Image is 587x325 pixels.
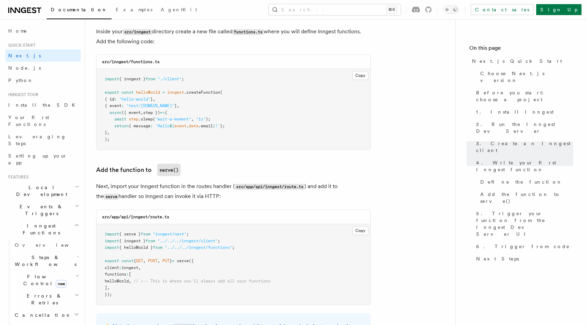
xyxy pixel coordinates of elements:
span: from [153,245,162,250]
span: { [134,258,136,263]
span: import [105,239,119,243]
span: helloWorld [136,90,160,95]
button: Cancellation [12,309,81,321]
span: }); [105,292,112,297]
span: ; [232,245,234,250]
span: Next.js [8,53,41,58]
a: 2. Run the Inngest Dev Server [473,118,573,137]
span: . [186,124,189,128]
span: serve [177,258,189,263]
span: Flow Control [12,273,76,287]
a: Examples [112,2,157,19]
span: Documentation [51,7,107,12]
span: 4. Write your first Inngest function [476,159,573,173]
span: ( [153,117,155,121]
p: Next, import your Inngest function in the routes handler ( ) and add it to the handler so Inngest... [96,182,371,201]
a: Python [5,74,81,86]
a: Setting up your app [5,150,81,169]
span: Errors & Retries [12,292,74,306]
span: inngest [122,265,138,270]
button: Events & Triggers [5,200,81,220]
a: Add the function toserve() [96,164,181,176]
a: 6. Trigger from code [473,240,573,253]
a: Contact sales [471,4,533,15]
code: serve [104,194,118,200]
span: .sleep [138,117,153,121]
span: .email [198,124,213,128]
button: Errors & Retries [12,290,81,309]
span: { inngest } [119,239,146,243]
button: Inngest Functions [5,220,81,239]
span: = [172,258,174,263]
span: } [150,97,153,102]
p: Inside your directory create a new file called where you will define Inngest functions. Add the f... [96,27,371,46]
span: , [143,258,146,263]
span: new [56,280,67,288]
span: 5. Trigger your function from the Inngest Dev Server UI [476,210,573,237]
span: !` [215,124,220,128]
span: { [165,110,167,115]
span: Next.js Quick Start [472,58,562,65]
span: } [170,258,172,263]
span: { inngest } [119,77,146,81]
span: step }) [143,110,160,115]
span: , [138,265,141,270]
span: : [114,97,117,102]
span: { message [129,124,150,128]
span: .createFunction [184,90,220,95]
span: 6. Trigger from code [476,243,570,250]
span: import [105,77,119,81]
span: ); [206,117,210,121]
span: export [105,90,119,95]
span: }; [220,124,225,128]
kbd: ⌘K [387,6,396,13]
span: from [146,77,155,81]
span: ({ [189,258,194,263]
span: Local Development [5,184,75,198]
a: Documentation [47,2,112,19]
span: Examples [116,7,152,12]
span: Overview [15,242,85,248]
span: event [174,124,186,128]
span: ] [105,285,107,290]
span: , [141,110,143,115]
span: Events & Triggers [5,203,75,217]
span: import [105,245,119,250]
span: "test/[DOMAIN_NAME]" [126,103,174,108]
span: , [107,285,110,290]
button: Toggle dark mode [443,5,459,14]
span: 2. Run the Inngest Dev Server [476,121,573,135]
span: inngest [167,90,184,95]
span: helloWorld [105,279,129,283]
span: , [177,103,179,108]
span: async [110,110,122,115]
span: Steps & Workflows [12,254,77,268]
span: { event [105,103,122,108]
span: const [122,90,134,95]
a: 1. Install Inngest [473,106,573,118]
span: => [160,110,165,115]
button: Copy [352,226,368,235]
a: Define the function [477,176,573,188]
a: Your first Functions [5,111,81,130]
span: Setting up your app [8,153,67,165]
a: Leveraging Steps [5,130,81,150]
button: Steps & Workflows [12,251,81,270]
span: Cancellation [12,312,71,318]
span: Inngest tour [5,92,38,97]
span: , [191,117,194,121]
span: Before you start: choose a project [476,89,573,103]
a: Node.js [5,62,81,74]
span: const [122,258,134,263]
span: Add the function to serve() [480,191,573,205]
span: ({ event [122,110,141,115]
h4: On this page [469,44,573,55]
button: Local Development [5,181,81,200]
span: Home [8,27,27,34]
a: 3. Create an Inngest client [473,137,573,156]
a: Next.js [5,49,81,62]
span: Leveraging Steps [8,134,66,146]
span: "inngest/next" [153,232,186,236]
a: AgentKit [157,2,201,19]
span: from [141,232,150,236]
